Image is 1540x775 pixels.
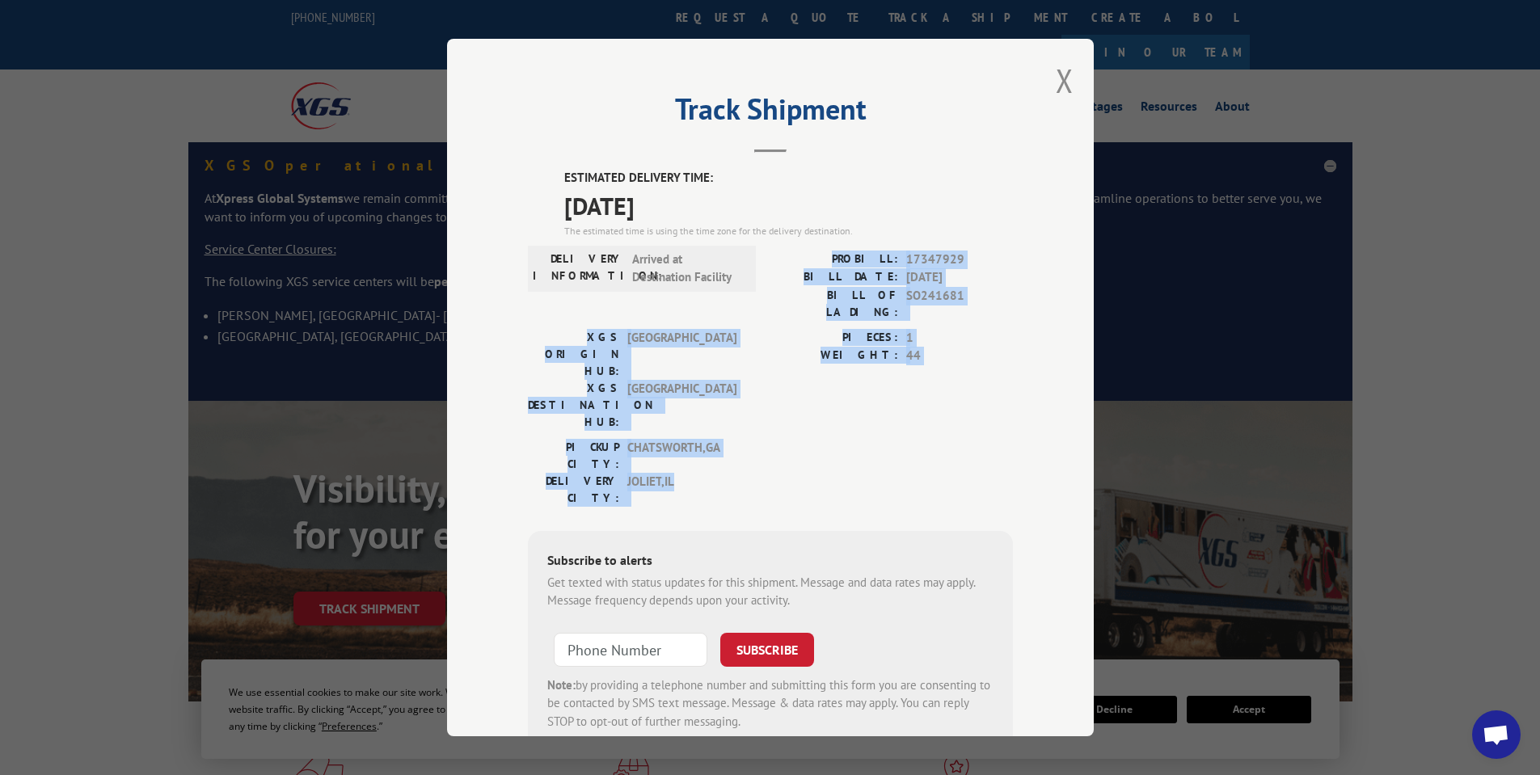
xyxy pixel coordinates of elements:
[528,329,619,380] label: XGS ORIGIN HUB:
[528,439,619,473] label: PICKUP CITY:
[906,287,1013,321] span: SO241681
[1472,710,1521,759] a: Open chat
[770,268,898,287] label: BILL DATE:
[547,677,576,693] strong: Note:
[564,224,1013,238] div: The estimated time is using the time zone for the delivery destination.
[632,251,741,287] span: Arrived at Destination Facility
[528,380,619,431] label: XGS DESTINATION HUB:
[627,473,736,507] span: JOLIET , IL
[627,329,736,380] span: [GEOGRAPHIC_DATA]
[906,251,1013,269] span: 17347929
[528,98,1013,128] h2: Track Shipment
[547,550,994,574] div: Subscribe to alerts
[564,169,1013,187] label: ESTIMATED DELIVERY TIME:
[906,268,1013,287] span: [DATE]
[906,347,1013,365] span: 44
[770,329,898,347] label: PIECES:
[720,633,814,667] button: SUBSCRIBE
[554,633,707,667] input: Phone Number
[547,676,994,731] div: by providing a telephone number and submitting this form you are consenting to be contacted by SM...
[627,380,736,431] span: [GEOGRAPHIC_DATA]
[906,329,1013,347] span: 1
[528,473,619,507] label: DELIVERY CITY:
[547,574,994,610] div: Get texted with status updates for this shipment. Message and data rates may apply. Message frequ...
[770,287,898,321] label: BILL OF LADING:
[533,251,624,287] label: DELIVERY INFORMATION:
[627,439,736,473] span: CHATSWORTH , GA
[770,347,898,365] label: WEIGHT:
[564,187,1013,224] span: [DATE]
[770,251,898,269] label: PROBILL:
[1056,59,1074,102] button: Close modal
